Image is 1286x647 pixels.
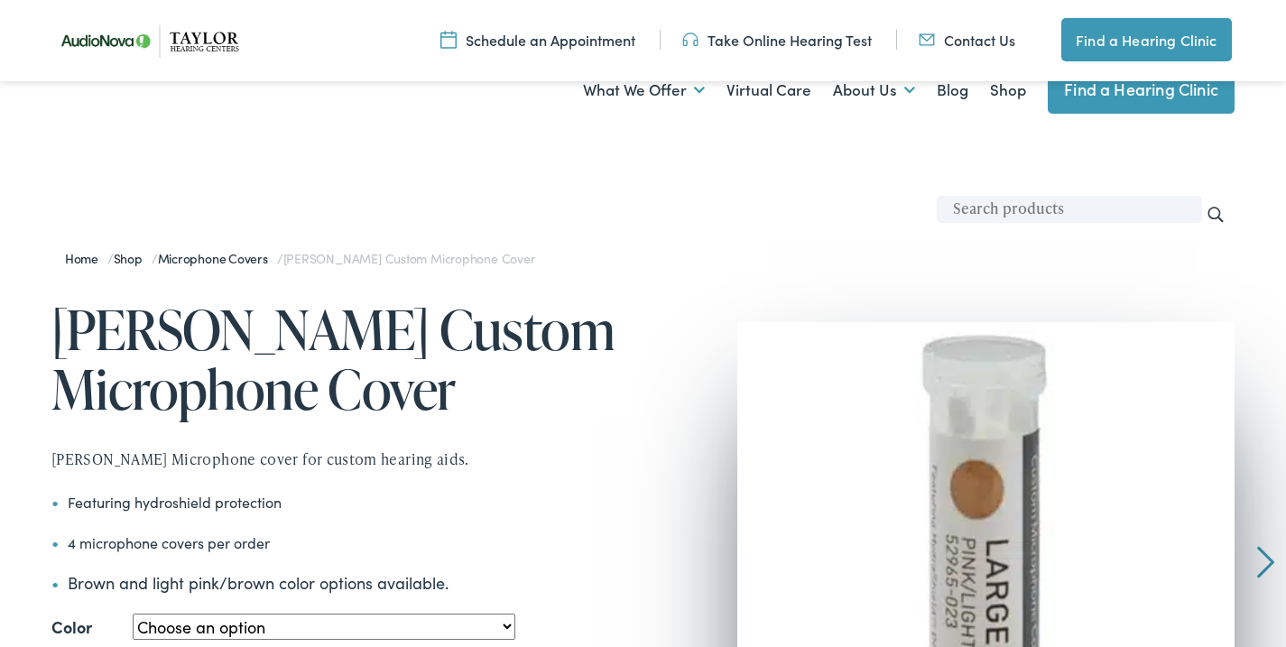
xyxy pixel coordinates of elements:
[65,249,107,267] a: Home
[51,570,643,595] li: Brown and light pink/brown color options available.
[158,249,277,267] a: Microphone Covers
[990,57,1026,124] a: Shop
[919,30,1015,50] a: Contact Us
[68,492,282,512] span: Featuring hydroshield protection
[919,30,935,50] img: utility icon
[726,57,811,124] a: Virtual Care
[937,57,968,124] a: Blog
[440,30,635,50] a: Schedule an Appointment
[583,57,705,124] a: What We Offer
[51,300,643,419] h1: [PERSON_NAME] Custom Microphone Cover
[937,196,1202,223] input: Search products
[283,249,535,267] span: [PERSON_NAME] Custom Microphone Cover
[833,57,915,124] a: About Us
[682,30,872,50] a: Take Online Hearing Test
[1206,205,1226,225] input: Search
[114,249,152,267] a: Shop
[1061,18,1231,61] a: Find a Hearing Clinic
[1048,65,1235,114] a: Find a Hearing Clinic
[440,30,457,50] img: utility icon
[65,249,535,267] span: / / /
[51,448,469,469] span: [PERSON_NAME] Microphone cover for custom hearing aids.
[682,30,699,50] img: utility icon
[51,611,92,643] label: Color
[68,532,270,552] span: 4 microphone covers per order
